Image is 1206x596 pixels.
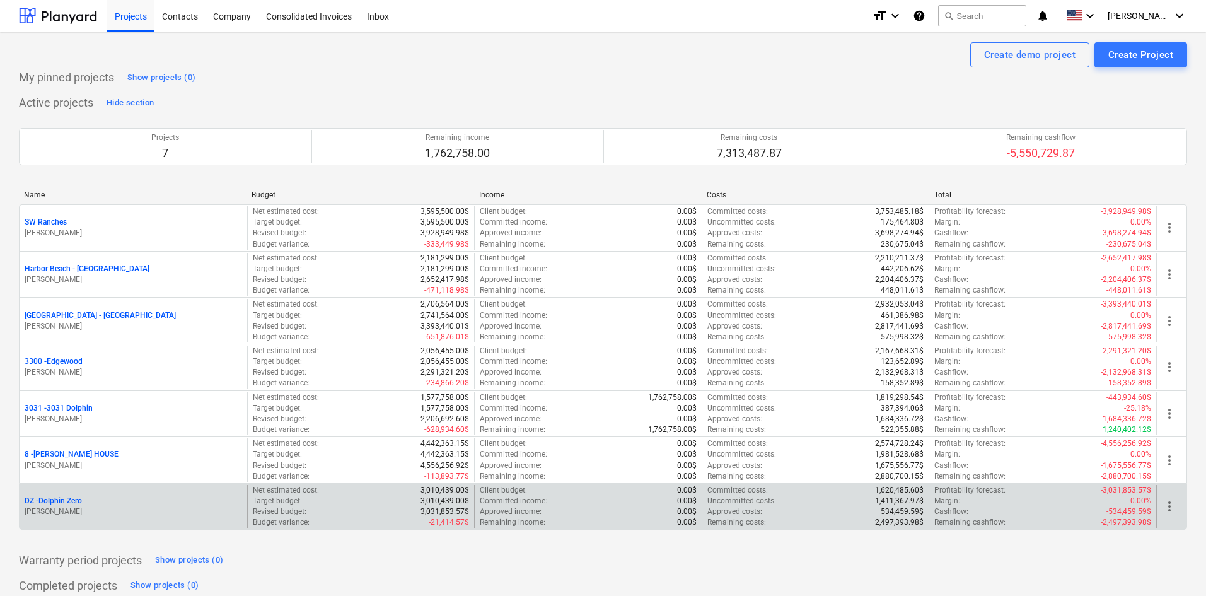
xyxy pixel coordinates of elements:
[253,217,302,228] p: Target budget :
[480,346,527,356] p: Client budget :
[151,146,179,161] p: 7
[480,217,547,228] p: Committed income :
[707,392,768,403] p: Committed costs :
[707,190,924,199] div: Costs
[881,285,924,296] p: 448,011.61$
[1082,8,1098,23] i: keyboard_arrow_down
[677,346,697,356] p: 0.00$
[253,299,319,310] p: Net estimated cost :
[707,217,776,228] p: Uncommitted costs :
[420,485,469,496] p: 3,010,439.00$
[253,506,306,517] p: Revised budget :
[424,239,469,250] p: -333,449.98$
[1101,517,1151,528] p: -2,497,393.98$
[875,321,924,332] p: 2,817,441.69$
[25,449,242,470] div: 8 -[PERSON_NAME] HOUSE[PERSON_NAME]
[677,378,697,389] p: 0.00$
[480,206,527,217] p: Client budget :
[1106,285,1151,296] p: -448,011.61$
[707,239,766,250] p: Remaining costs :
[19,70,114,85] p: My pinned projects
[707,424,766,435] p: Remaining costs :
[253,310,302,321] p: Target budget :
[984,47,1076,63] div: Create demo project
[480,517,545,528] p: Remaining income :
[934,356,960,367] p: Margin :
[253,485,319,496] p: Net estimated cost :
[480,424,545,435] p: Remaining income :
[480,239,545,250] p: Remaining income :
[253,274,306,285] p: Revised budget :
[934,321,968,332] p: Cashflow :
[480,253,527,264] p: Client budget :
[1130,449,1151,460] p: 0.00%
[1130,356,1151,367] p: 0.00%
[934,414,968,424] p: Cashflow :
[25,403,93,414] p: 3031 - 3031 Dolphin
[420,367,469,378] p: 2,291,321.20$
[934,228,968,238] p: Cashflow :
[480,403,547,414] p: Committed income :
[648,424,697,435] p: 1,762,758.00$
[1162,499,1177,514] span: more_vert
[881,424,924,435] p: 522,355.88$
[875,449,924,460] p: 1,981,528.68$
[934,460,968,471] p: Cashflow :
[934,253,1006,264] p: Profitability forecast :
[677,299,697,310] p: 0.00$
[25,217,67,228] p: SW Ranches
[480,449,547,460] p: Committed income :
[480,367,542,378] p: Approved income :
[1103,424,1151,435] p: 1,240,402.12$
[707,346,768,356] p: Committed costs :
[25,449,119,460] p: 8 - [PERSON_NAME] HOUSE
[253,403,302,414] p: Target budget :
[677,217,697,228] p: 0.00$
[155,553,223,568] div: Show projects (0)
[480,414,542,424] p: Approved income :
[253,264,302,274] p: Target budget :
[875,367,924,378] p: 2,132,968.31$
[253,449,302,460] p: Target budget :
[881,310,924,321] p: 461,386.98$
[1130,310,1151,321] p: 0.00%
[677,506,697,517] p: 0.00$
[934,506,968,517] p: Cashflow :
[707,449,776,460] p: Uncommitted costs :
[677,438,697,449] p: 0.00$
[970,42,1089,67] button: Create demo project
[875,206,924,217] p: 3,753,485.18$
[420,460,469,471] p: 4,556,256.92$
[881,403,924,414] p: 387,394.06$
[677,449,697,460] p: 0.00$
[424,332,469,342] p: -651,876.01$
[875,392,924,403] p: 1,819,298.54$
[480,471,545,482] p: Remaining income :
[420,506,469,517] p: 3,031,853.57$
[934,449,960,460] p: Margin :
[25,506,242,517] p: [PERSON_NAME]
[677,460,697,471] p: 0.00$
[420,264,469,274] p: 2,181,299.00$
[25,264,242,285] div: Harbor Beach - [GEOGRAPHIC_DATA][PERSON_NAME]
[253,517,310,528] p: Budget variance :
[25,356,83,367] p: 3300 - Edgewood
[677,367,697,378] p: 0.00$
[253,378,310,389] p: Budget variance :
[707,264,776,274] p: Uncommitted costs :
[677,264,697,274] p: 0.00$
[677,321,697,332] p: 0.00$
[107,96,154,110] div: Hide section
[253,471,310,482] p: Budget variance :
[480,321,542,332] p: Approved income :
[480,274,542,285] p: Approved income :
[677,253,697,264] p: 0.00$
[424,285,469,296] p: -471,118.98$
[1106,392,1151,403] p: -443,934.60$
[707,460,762,471] p: Approved costs :
[429,517,469,528] p: -21,414.57$
[1143,535,1206,596] iframe: Chat Widget
[25,264,149,274] p: Harbor Beach - [GEOGRAPHIC_DATA]
[875,460,924,471] p: 1,675,556.77$
[934,206,1006,217] p: Profitability forecast :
